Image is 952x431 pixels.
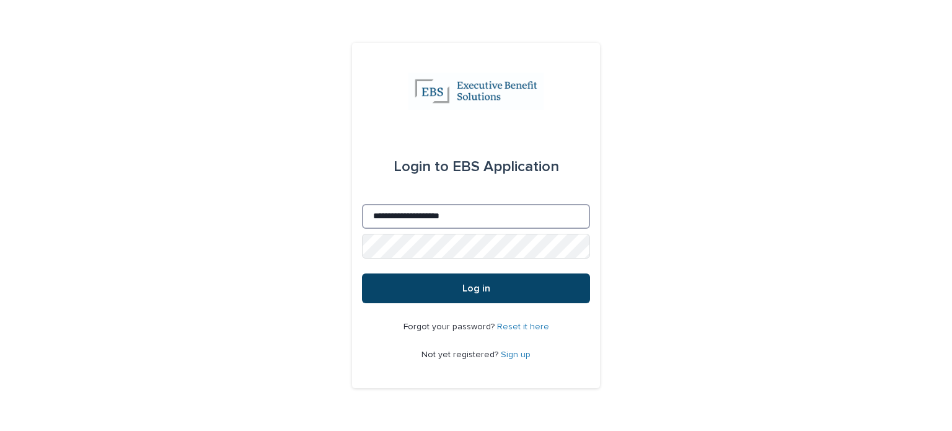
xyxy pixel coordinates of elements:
span: Not yet registered? [421,350,501,359]
a: Sign up [501,350,531,359]
img: kRBAWhqLSQ2DPCCnFJ2X [408,73,543,110]
div: EBS Application [394,149,559,184]
button: Log in [362,273,590,303]
a: Reset it here [497,322,549,331]
span: Login to [394,159,449,174]
span: Log in [462,283,490,293]
span: Forgot your password? [403,322,497,331]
